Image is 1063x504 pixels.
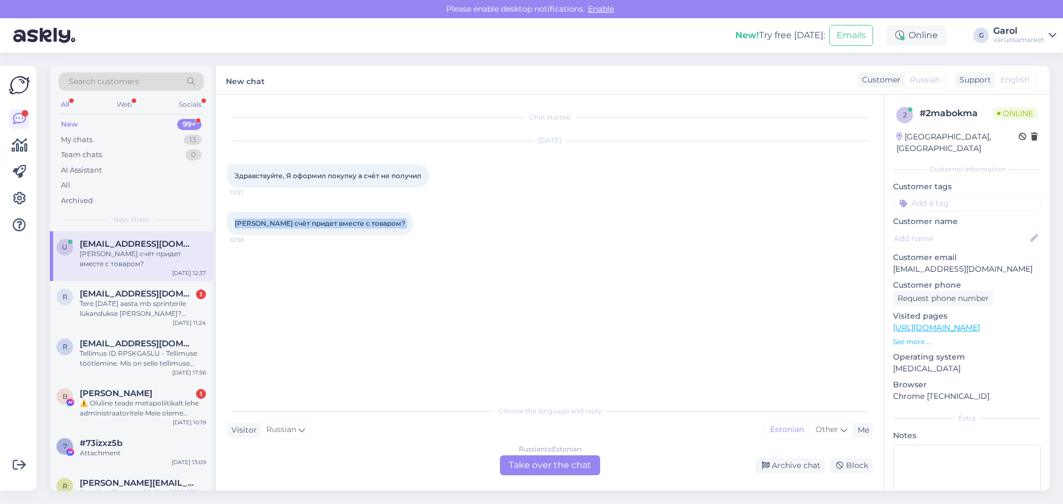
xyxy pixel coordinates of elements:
[893,430,1041,441] p: Notes
[173,418,206,427] div: [DATE] 10:19
[9,75,30,96] img: Askly Logo
[185,149,202,160] div: 0
[858,74,901,86] div: Customer
[115,97,134,112] div: Web
[61,195,93,206] div: Archived
[113,215,149,225] span: New chats
[173,319,206,327] div: [DATE] 11:24
[735,30,759,40] b: New!
[816,424,838,434] span: Other
[893,195,1041,211] input: Add a tag
[80,299,206,319] div: Tere.[DATE] aasta mb sprinterile lükandukse [PERSON_NAME]?parempoolset
[993,107,1038,119] span: Online
[61,119,78,130] div: New
[80,388,152,398] span: Bakary Koné
[894,232,1028,245] input: Add name
[80,478,195,488] span: raile.yoshito@milrem.com
[80,339,195,349] span: raulvolt@gmail.com
[227,424,257,436] div: Visitor
[893,391,1041,402] p: Chrome [TECHNICAL_ID]
[63,482,68,490] span: r
[172,368,206,377] div: [DATE] 17:56
[61,134,92,146] div: My chats
[893,291,993,306] div: Request phone number
[893,351,1041,363] p: Operating system
[910,74,940,86] span: Russian
[80,249,206,269] div: [PERSON_NAME] счёт придет вместе с товаром?
[893,252,1041,263] p: Customer email
[80,398,206,418] div: ⚠️ Oluline teade metapoliitikalt lehe administraatoritele Meie oleme metapoliitika tugimeeskond. ...
[585,4,617,14] span: Enable
[80,448,206,458] div: Attachment
[61,149,102,160] div: Team chats
[61,165,102,176] div: AI Assistant
[59,97,71,112] div: All
[893,263,1041,275] p: [EMAIL_ADDRESS][DOMAIN_NAME]
[955,74,991,86] div: Support
[993,27,1044,35] div: Garol
[853,424,869,436] div: Me
[500,455,600,475] div: Take over the chat
[69,76,139,87] span: Search customers
[893,216,1041,227] p: Customer name
[184,134,202,146] div: 13
[1000,74,1029,86] span: English
[227,112,873,122] div: Chat started
[886,25,947,45] div: Online
[893,413,1041,423] div: Extra
[993,27,1056,44] a: Garolvaruosamarket
[765,422,809,438] div: Estonian
[172,458,206,466] div: [DATE] 13:09
[896,131,1019,154] div: [GEOGRAPHIC_DATA], [GEOGRAPHIC_DATA]
[893,164,1041,174] div: Customer information
[62,243,68,251] span: u
[177,119,202,130] div: 99+
[920,107,993,120] div: # 2mabokma
[829,458,873,473] div: Block
[196,289,206,299] div: 1
[80,289,195,299] span: ralftammist@gmail.com
[172,269,206,277] div: [DATE] 12:37
[903,111,907,119] span: 2
[993,35,1044,44] div: varuosamarket
[235,172,421,180] span: Здравствуйте, Я оформил покупку а счёт не получил
[80,349,206,368] div: Tellimus ID RPSKGASLU - Tellimuse töötlemine. Mis on selle tellimuse eeldatav tarne, pidi olema 1...
[235,219,405,227] span: [PERSON_NAME] счёт придет вместе с товаром?
[519,444,581,454] div: Russian to Estonian
[196,389,206,399] div: 1
[226,72,265,87] label: New chat
[893,379,1041,391] p: Browser
[227,406,873,416] div: Choose the language and reply
[80,438,122,448] span: #73izxz5b
[893,323,980,332] a: [URL][DOMAIN_NAME]
[266,424,296,436] span: Russian
[63,293,68,301] span: r
[230,236,272,244] span: 12:38
[63,442,67,450] span: 7
[177,97,204,112] div: Socials
[735,29,825,42] div: Try free [DATE]:
[227,136,873,146] div: [DATE]
[755,458,825,473] div: Archive chat
[973,28,989,43] div: G
[63,342,68,351] span: r
[80,239,195,249] span: uvv1167@gmail.com
[893,279,1041,291] p: Customer phone
[893,310,1041,322] p: Visited pages
[893,181,1041,193] p: Customer tags
[63,392,68,401] span: B
[893,337,1041,347] p: See more ...
[829,25,873,46] button: Emails
[61,180,70,191] div: All
[230,188,272,196] span: 12:37
[893,363,1041,375] p: [MEDICAL_DATA]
